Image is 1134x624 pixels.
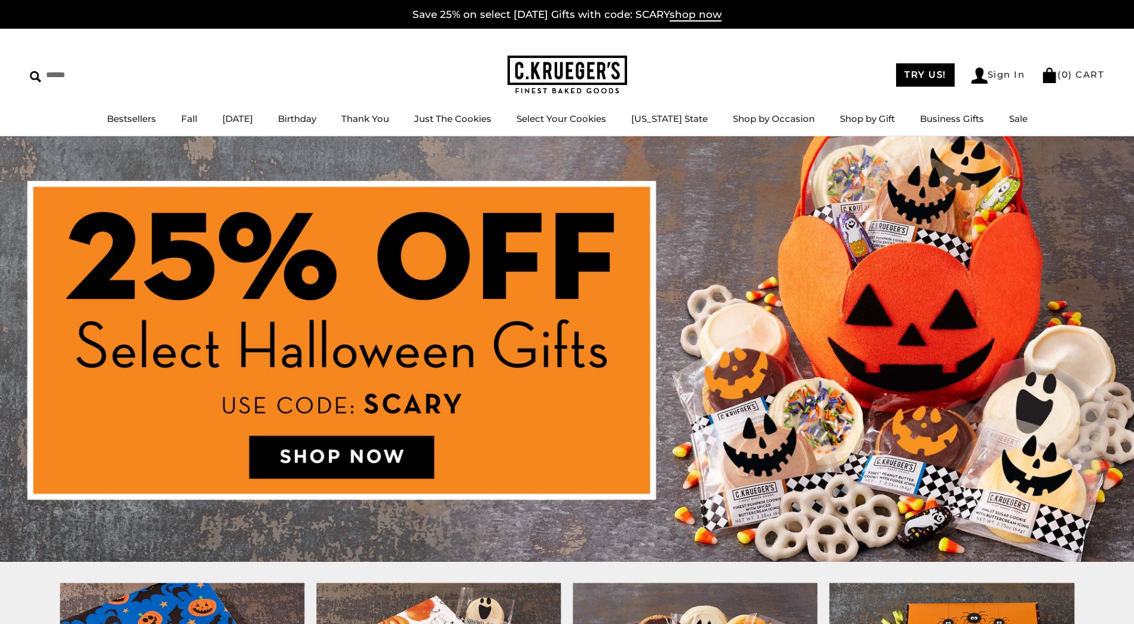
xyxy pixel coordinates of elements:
[222,113,253,124] a: [DATE]
[30,71,41,82] img: Search
[670,8,722,22] span: shop now
[516,113,606,124] a: Select Your Cookies
[1062,69,1069,80] span: 0
[412,8,722,22] a: Save 25% on select [DATE] Gifts with code: SCARYshop now
[920,113,984,124] a: Business Gifts
[1041,69,1104,80] a: (0) CART
[840,113,895,124] a: Shop by Gift
[971,68,1025,84] a: Sign In
[181,113,197,124] a: Fall
[508,56,627,94] img: C.KRUEGER'S
[631,113,708,124] a: [US_STATE] State
[896,63,955,87] a: TRY US!
[1009,113,1028,124] a: Sale
[107,113,156,124] a: Bestsellers
[733,113,815,124] a: Shop by Occasion
[1041,68,1057,83] img: Bag
[30,66,172,84] input: Search
[414,113,491,124] a: Just The Cookies
[971,68,988,84] img: Account
[341,113,389,124] a: Thank You
[278,113,316,124] a: Birthday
